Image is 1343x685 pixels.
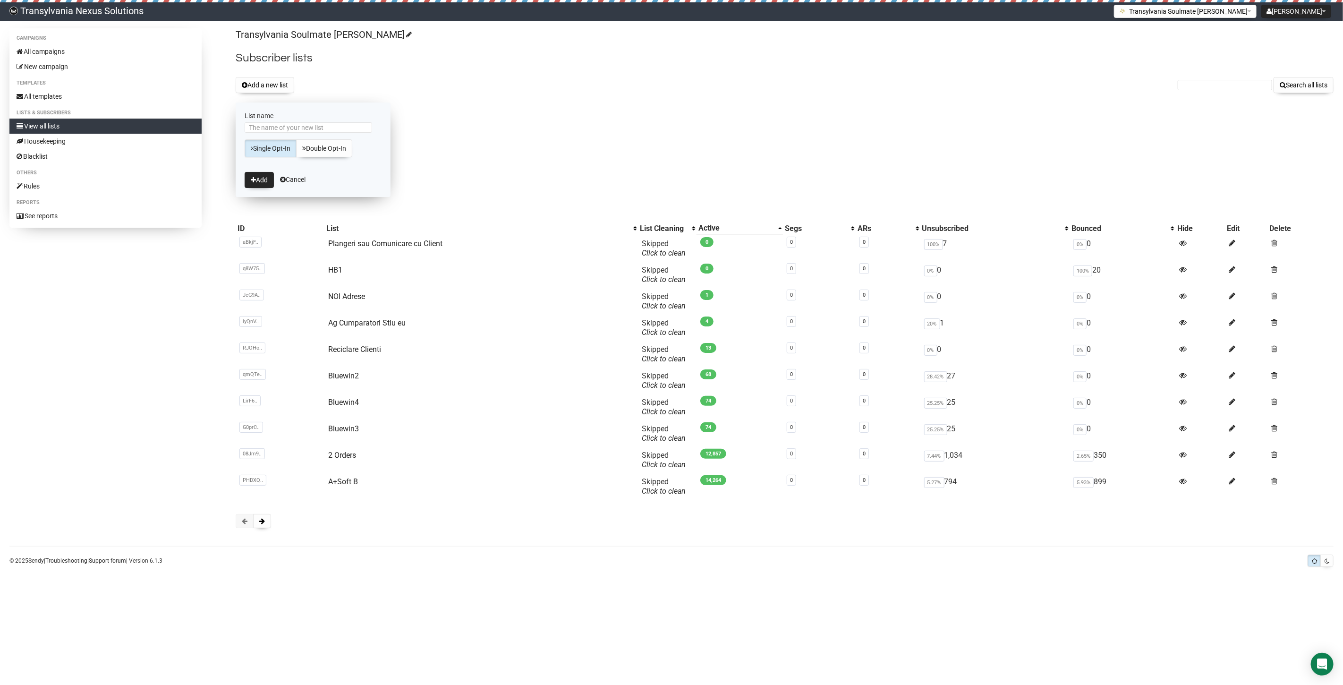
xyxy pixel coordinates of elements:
[1070,262,1175,288] td: 20
[863,424,866,430] a: 0
[1073,451,1094,462] span: 2.65%
[642,265,686,284] span: Skipped
[785,224,846,233] div: Segs
[239,422,263,433] span: G0prC..
[924,398,947,409] span: 25.25%
[700,317,714,326] span: 4
[920,420,1070,447] td: 25
[700,343,716,353] span: 13
[790,477,793,483] a: 0
[642,434,686,443] a: Click to clean
[640,224,687,233] div: List Cleaning
[642,398,686,416] span: Skipped
[238,224,323,233] div: ID
[920,368,1070,394] td: 27
[9,149,202,164] a: Blacklist
[1073,239,1087,250] span: 0%
[1177,224,1224,233] div: Hide
[1070,288,1175,315] td: 0
[1119,7,1127,15] img: 1.png
[642,318,686,337] span: Skipped
[700,475,726,485] span: 14,264
[1071,224,1166,233] div: Bounced
[1268,222,1334,235] th: Delete: No sort applied, sorting is disabled
[9,167,202,179] li: Others
[700,369,716,379] span: 68
[1114,5,1257,18] button: Transylvania Soulmate [PERSON_NAME]
[239,316,262,327] span: iyQnV..
[856,222,920,235] th: ARs: No sort applied, activate to apply an ascending sort
[328,239,442,248] a: Plangeri sau Comunicare cu Client
[28,557,44,564] a: Sendy
[1070,368,1175,394] td: 0
[236,29,410,40] a: Transylvania Soulmate [PERSON_NAME]
[328,292,365,301] a: NOI Adrese
[245,172,274,188] button: Add
[9,7,18,15] img: 586cc6b7d8bc403f0c61b981d947c989
[790,239,793,245] a: 0
[1311,653,1334,676] div: Open Intercom Messenger
[790,451,793,457] a: 0
[1070,222,1175,235] th: Bounced: No sort applied, activate to apply an ascending sort
[642,301,686,310] a: Click to clean
[863,451,866,457] a: 0
[920,447,1070,473] td: 1,034
[239,369,266,380] span: qmQTe..
[642,275,686,284] a: Click to clean
[1073,318,1087,329] span: 0%
[1227,224,1266,233] div: Edit
[920,315,1070,341] td: 1
[9,107,202,119] li: Lists & subscribers
[863,265,866,272] a: 0
[1073,371,1087,382] span: 0%
[924,477,944,488] span: 5.27%
[920,394,1070,420] td: 25
[790,292,793,298] a: 0
[1270,224,1332,233] div: Delete
[642,292,686,310] span: Skipped
[1274,77,1334,93] button: Search all lists
[700,290,714,300] span: 1
[245,139,297,157] a: Single Opt-In
[790,371,793,377] a: 0
[9,59,202,74] a: New campaign
[924,424,947,435] span: 25.25%
[1070,447,1175,473] td: 350
[239,395,261,406] span: LirF6..
[9,44,202,59] a: All campaigns
[9,208,202,223] a: See reports
[700,264,714,274] span: 0
[863,477,866,483] a: 0
[45,557,87,564] a: Troubleshooting
[328,318,406,327] a: Ag Cumparatori Stiu eu
[863,239,866,245] a: 0
[698,223,773,233] div: Active
[1073,265,1092,276] span: 100%
[700,237,714,247] span: 0
[245,122,372,133] input: The name of your new list
[642,477,686,496] span: Skipped
[236,222,324,235] th: ID: No sort applied, sorting is disabled
[280,176,306,183] a: Cancel
[245,111,382,120] label: List name
[1070,235,1175,262] td: 0
[1073,292,1087,303] span: 0%
[920,288,1070,315] td: 0
[9,89,202,104] a: All templates
[642,248,686,257] a: Click to clean
[239,342,265,353] span: RJOHo..
[239,448,265,459] span: 08Jm9..
[1261,5,1331,18] button: [PERSON_NAME]
[642,487,686,496] a: Click to clean
[697,222,783,235] th: Active: Ascending sort applied, activate to apply a descending sort
[1070,394,1175,420] td: 0
[863,292,866,298] a: 0
[236,77,294,93] button: Add a new list
[924,239,943,250] span: 100%
[1175,222,1225,235] th: Hide: No sort applied, sorting is disabled
[328,451,356,460] a: 2 Orders
[239,475,266,486] span: PHDXQ..
[642,371,686,390] span: Skipped
[642,345,686,363] span: Skipped
[783,222,856,235] th: Segs: No sort applied, activate to apply an ascending sort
